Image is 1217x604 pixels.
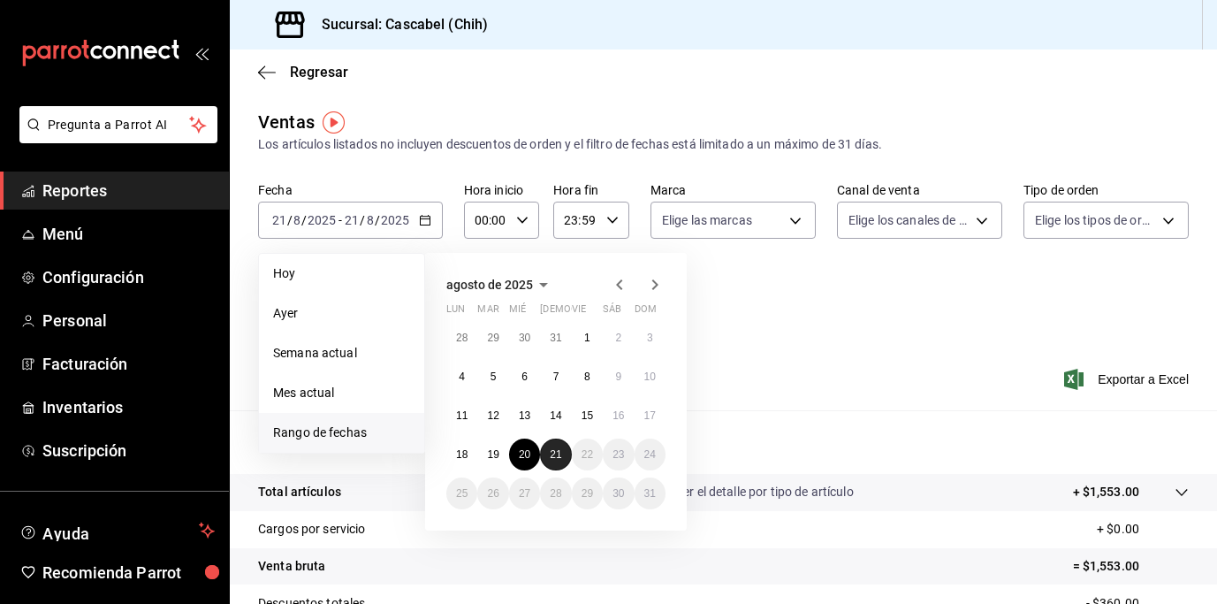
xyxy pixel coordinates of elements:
div: Los artículos listados no incluyen descuentos de orden y el filtro de fechas está limitado a un m... [258,135,1189,154]
button: 20 de agosto de 2025 [509,439,540,470]
p: Total artículos [258,483,341,501]
abbr: 12 de agosto de 2025 [487,409,498,422]
button: 26 de agosto de 2025 [477,478,508,509]
abbr: 11 de agosto de 2025 [456,409,468,422]
span: / [360,213,365,227]
p: Venta bruta [258,557,325,576]
span: - [338,213,342,227]
input: -- [293,213,301,227]
abbr: 22 de agosto de 2025 [582,448,593,461]
button: 3 de agosto de 2025 [635,322,666,354]
span: Regresar [290,64,348,80]
button: Regresar [258,64,348,80]
span: Ayuda [42,520,192,541]
div: Ventas [258,109,315,135]
abbr: 8 de agosto de 2025 [584,371,590,383]
span: / [375,213,380,227]
abbr: 26 de agosto de 2025 [487,487,498,500]
abbr: 15 de agosto de 2025 [582,409,593,422]
button: 16 de agosto de 2025 [603,400,634,432]
span: Elige los canales de venta [848,211,970,229]
a: Pregunta a Parrot AI [12,128,217,147]
input: ---- [380,213,410,227]
span: Personal [42,309,215,333]
button: 15 de agosto de 2025 [572,400,603,432]
span: Suscripción [42,439,215,463]
label: Tipo de orden [1023,184,1189,196]
abbr: sábado [603,303,621,322]
button: 1 de agosto de 2025 [572,322,603,354]
span: Elige los tipos de orden [1035,211,1156,229]
button: 5 de agosto de 2025 [477,361,508,393]
button: 4 de agosto de 2025 [446,361,477,393]
label: Hora fin [553,184,629,196]
abbr: 14 de agosto de 2025 [550,409,561,422]
img: Tooltip marker [323,111,345,134]
button: 30 de agosto de 2025 [603,478,634,509]
abbr: 31 de julio de 2025 [550,332,561,344]
abbr: 25 de agosto de 2025 [456,487,468,500]
button: Exportar a Excel [1068,369,1189,390]
abbr: 17 de agosto de 2025 [644,409,656,422]
span: agosto de 2025 [446,278,533,292]
p: + $0.00 [1097,520,1189,539]
button: 28 de julio de 2025 [446,322,477,354]
abbr: 31 de agosto de 2025 [644,487,656,500]
button: 2 de agosto de 2025 [603,322,634,354]
h3: Sucursal: Cascabel (Chih) [308,14,488,35]
span: Facturación [42,352,215,376]
button: 28 de agosto de 2025 [540,478,571,509]
abbr: 6 de agosto de 2025 [521,371,528,383]
abbr: 20 de agosto de 2025 [519,448,530,461]
abbr: 7 de agosto de 2025 [553,371,559,383]
abbr: 30 de julio de 2025 [519,332,530,344]
span: Mes actual [273,384,410,402]
button: 27 de agosto de 2025 [509,478,540,509]
button: 29 de julio de 2025 [477,322,508,354]
button: 12 de agosto de 2025 [477,400,508,432]
span: Hoy [273,264,410,283]
abbr: 21 de agosto de 2025 [550,448,561,461]
input: -- [366,213,375,227]
abbr: 27 de agosto de 2025 [519,487,530,500]
button: 18 de agosto de 2025 [446,439,477,470]
abbr: 2 de agosto de 2025 [615,332,621,344]
button: 23 de agosto de 2025 [603,439,634,470]
input: -- [344,213,360,227]
button: 24 de agosto de 2025 [635,439,666,470]
abbr: 13 de agosto de 2025 [519,409,530,422]
button: 14 de agosto de 2025 [540,400,571,432]
button: 9 de agosto de 2025 [603,361,634,393]
abbr: 1 de agosto de 2025 [584,332,590,344]
abbr: 3 de agosto de 2025 [647,332,653,344]
abbr: 28 de julio de 2025 [456,332,468,344]
abbr: 29 de agosto de 2025 [582,487,593,500]
label: Marca [650,184,816,196]
span: / [287,213,293,227]
button: 13 de agosto de 2025 [509,400,540,432]
button: 19 de agosto de 2025 [477,439,508,470]
abbr: 9 de agosto de 2025 [615,371,621,383]
span: Elige las marcas [662,211,752,229]
button: Pregunta a Parrot AI [19,106,217,143]
button: 21 de agosto de 2025 [540,439,571,470]
button: 29 de agosto de 2025 [572,478,603,509]
span: Rango de fechas [273,424,410,442]
label: Canal de venta [837,184,1002,196]
button: 6 de agosto de 2025 [509,361,540,393]
button: 11 de agosto de 2025 [446,400,477,432]
abbr: 19 de agosto de 2025 [487,448,498,461]
abbr: domingo [635,303,657,322]
abbr: 10 de agosto de 2025 [644,371,656,383]
p: + $1,553.00 [1073,483,1139,501]
button: 7 de agosto de 2025 [540,361,571,393]
button: 22 de agosto de 2025 [572,439,603,470]
button: 30 de julio de 2025 [509,322,540,354]
span: Menú [42,222,215,246]
button: open_drawer_menu [194,46,209,60]
button: 31 de julio de 2025 [540,322,571,354]
abbr: lunes [446,303,465,322]
abbr: viernes [572,303,586,322]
